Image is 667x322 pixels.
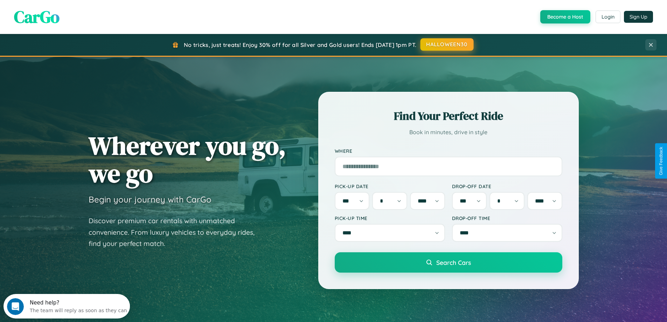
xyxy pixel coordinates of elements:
[335,183,445,189] label: Pick-up Date
[436,259,471,266] span: Search Cars
[7,298,24,315] iframe: Intercom live chat
[26,12,124,19] div: The team will reply as soon as they can
[184,41,416,48] span: No tricks, just treats! Enjoy 30% off for all Silver and Gold users! Ends [DATE] 1pm PT.
[26,6,124,12] div: Need help?
[89,215,264,249] p: Discover premium car rentals with unmatched convenience. From luxury vehicles to everyday rides, ...
[335,148,562,154] label: Where
[335,108,562,124] h2: Find Your Perfect Ride
[452,183,562,189] label: Drop-off Date
[4,294,130,318] iframe: Intercom live chat discovery launcher
[89,132,286,187] h1: Wherever you go, we go
[335,252,562,273] button: Search Cars
[624,11,653,23] button: Sign Up
[14,5,60,28] span: CarGo
[540,10,590,23] button: Become a Host
[421,38,474,51] button: HALLOWEEN30
[89,194,211,205] h3: Begin your journey with CarGo
[335,215,445,221] label: Pick-up Time
[3,3,130,22] div: Open Intercom Messenger
[596,11,620,23] button: Login
[335,127,562,137] p: Book in minutes, drive in style
[659,147,663,175] div: Give Feedback
[452,215,562,221] label: Drop-off Time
